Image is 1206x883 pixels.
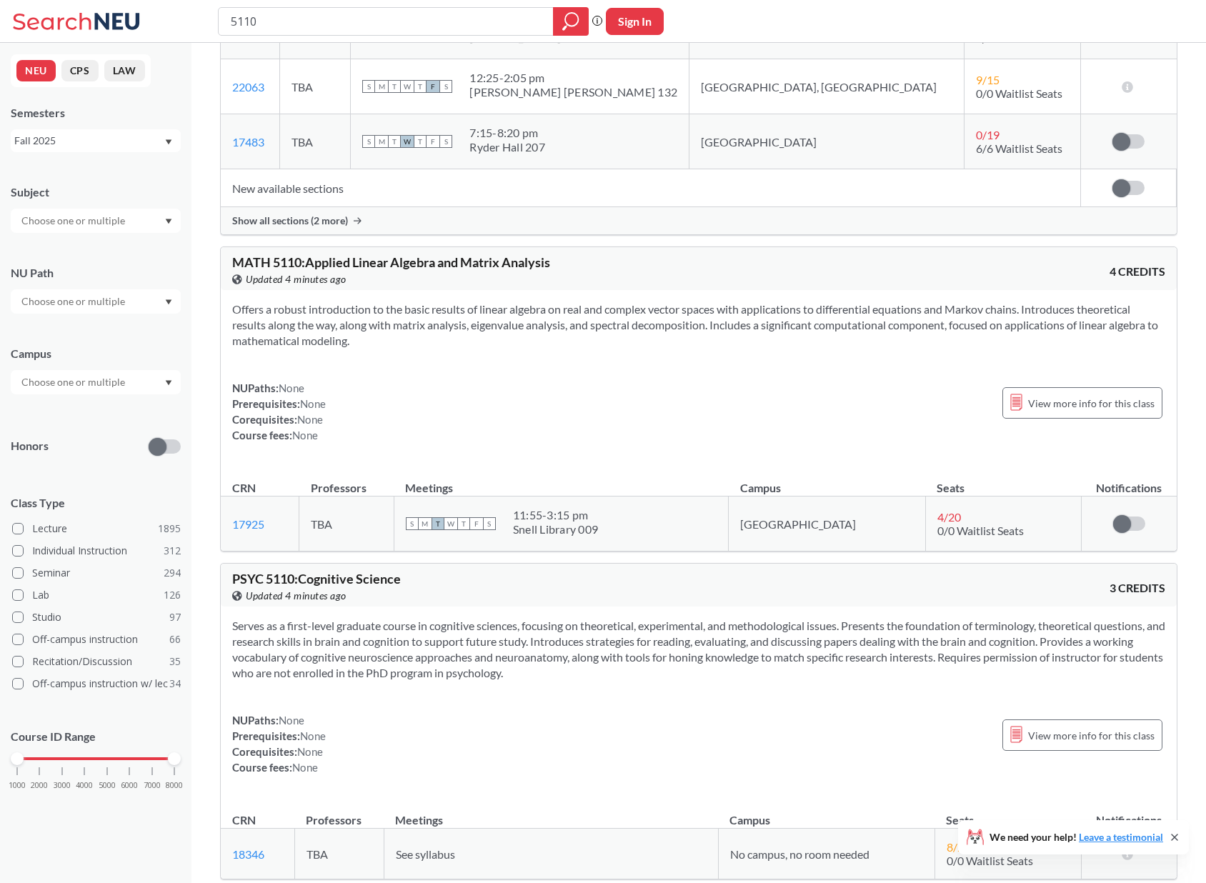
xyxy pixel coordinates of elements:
div: magnifying glass [553,7,589,36]
a: 18346 [232,847,264,861]
span: None [297,745,323,758]
td: [GEOGRAPHIC_DATA] [729,497,926,552]
td: TBA [279,114,351,169]
span: M [419,517,432,530]
span: 8000 [166,782,183,789]
div: Campus [11,346,181,361]
input: Choose one or multiple [14,212,134,229]
span: S [362,135,375,148]
th: Notifications [1081,798,1177,829]
section: Serves as a first-level graduate course in cognitive sciences, focusing on theoretical, experimen... [232,618,1165,681]
span: 0/0 Waitlist Seats [976,86,1062,100]
label: Individual Instruction [12,542,181,560]
span: 6000 [121,782,138,789]
th: Campus [718,798,935,829]
span: 8 / 20 [947,840,970,854]
span: None [279,714,304,727]
span: 66 [169,632,181,647]
label: Off-campus instruction w/ lec [12,674,181,693]
label: Off-campus instruction [12,630,181,649]
span: T [457,517,470,530]
span: None [292,429,318,441]
a: Leave a testimonial [1079,831,1163,843]
span: 0/0 Waitlist Seats [947,854,1033,867]
span: None [300,397,326,410]
div: Subject [11,184,181,200]
div: Semesters [11,105,181,121]
span: None [279,381,304,394]
span: W [401,135,414,148]
span: T [414,80,427,93]
span: None [300,729,326,742]
svg: Dropdown arrow [165,299,172,305]
span: 2000 [31,782,48,789]
label: Lecture [12,519,181,538]
div: Snell Library 009 [513,522,598,537]
span: T [388,80,401,93]
span: 312 [164,543,181,559]
span: F [427,135,439,148]
span: M [375,80,388,93]
span: W [401,80,414,93]
span: W [444,517,457,530]
div: NUPaths: Prerequisites: Corequisites: Course fees: [232,712,326,775]
span: None [297,413,323,426]
span: F [470,517,483,530]
span: F [427,80,439,93]
td: New available sections [221,169,1081,207]
th: Notifications [1081,466,1177,497]
svg: Dropdown arrow [165,139,172,145]
span: M [375,135,388,148]
span: View more info for this class [1028,727,1155,744]
div: Show all sections (2 more) [221,207,1177,234]
span: S [406,517,419,530]
span: Updated 4 minutes ago [246,271,347,287]
td: TBA [279,59,351,114]
th: Meetings [394,466,728,497]
span: 5000 [99,782,116,789]
span: 1895 [158,521,181,537]
svg: Dropdown arrow [165,380,172,386]
span: 4 CREDITS [1110,264,1165,279]
td: TBA [299,497,394,552]
div: Dropdown arrow [11,209,181,233]
th: Campus [729,466,926,497]
svg: magnifying glass [562,11,579,31]
span: S [362,80,375,93]
button: LAW [104,60,145,81]
span: 6/6 Waitlist Seats [976,141,1062,155]
th: Professors [294,798,384,829]
div: Fall 2025 [14,133,164,149]
p: Course ID Range [11,729,181,745]
span: 3000 [54,782,71,789]
a: 17483 [232,135,264,149]
div: Dropdown arrow [11,289,181,314]
button: NEU [16,60,56,81]
span: 1000 [9,782,26,789]
section: Offers a robust introduction to the basic results of linear algebra on real and complex vector sp... [232,301,1165,349]
div: CRN [232,480,256,496]
div: Dropdown arrow [11,370,181,394]
span: 4 / 20 [937,510,961,524]
span: Class Type [11,495,181,511]
th: Meetings [384,798,718,829]
input: Choose one or multiple [14,293,134,310]
span: 0 / 19 [976,128,1000,141]
span: 97 [169,609,181,625]
span: MATH 5110 : Applied Linear Algebra and Matrix Analysis [232,254,550,270]
div: 7:15 - 8:20 pm [469,126,545,140]
svg: Dropdown arrow [165,219,172,224]
span: PSYC 5110 : Cognitive Science [232,571,401,587]
span: 126 [164,587,181,603]
span: See syllabus [396,847,455,861]
input: Class, professor, course number, "phrase" [229,9,543,34]
label: Studio [12,608,181,627]
span: S [439,135,452,148]
div: NU Path [11,265,181,281]
td: No campus, no room needed [718,829,935,879]
span: 3 CREDITS [1110,580,1165,596]
label: Lab [12,586,181,604]
div: NUPaths: Prerequisites: Corequisites: Course fees: [232,380,326,443]
span: T [432,517,444,530]
span: 35 [169,654,181,669]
